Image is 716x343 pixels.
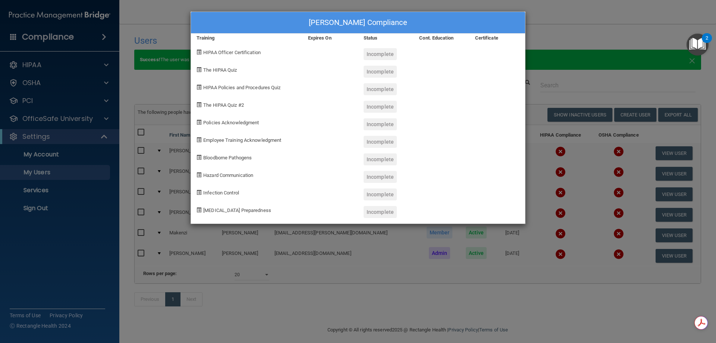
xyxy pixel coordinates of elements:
[364,153,397,165] div: Incomplete
[191,12,525,34] div: [PERSON_NAME] Compliance
[470,34,525,43] div: Certificate
[364,48,397,60] div: Incomplete
[203,85,280,90] span: HIPAA Policies and Procedures Quiz
[203,172,253,178] span: Hazard Communication
[364,188,397,200] div: Incomplete
[364,118,397,130] div: Incomplete
[358,34,414,43] div: Status
[203,137,281,143] span: Employee Training Acknowledgment
[364,206,397,218] div: Incomplete
[203,120,259,125] span: Policies Acknowledgment
[203,155,252,160] span: Bloodborne Pathogens
[203,50,261,55] span: HIPAA Officer Certification
[364,66,397,78] div: Incomplete
[364,136,397,148] div: Incomplete
[364,171,397,183] div: Incomplete
[203,208,271,213] span: [MEDICAL_DATA] Preparedness
[203,102,244,108] span: The HIPAA Quiz #2
[203,67,237,73] span: The HIPAA Quiz
[364,101,397,113] div: Incomplete
[414,34,469,43] div: Cont. Education
[706,38,708,48] div: 2
[687,34,709,56] button: Open Resource Center, 2 new notifications
[302,34,358,43] div: Expires On
[364,83,397,95] div: Incomplete
[191,34,302,43] div: Training
[203,190,239,196] span: Infection Control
